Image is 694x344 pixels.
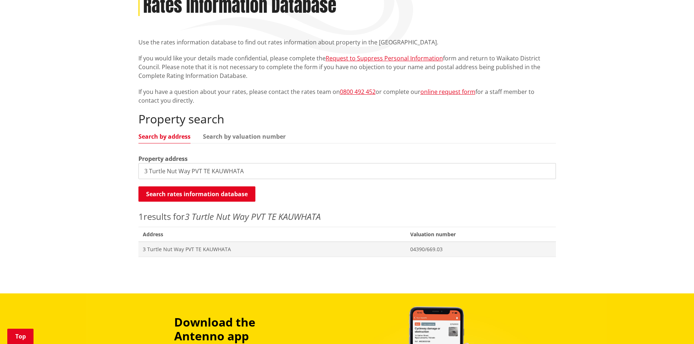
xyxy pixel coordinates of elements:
label: Property address [138,154,188,163]
iframe: Messenger Launcher [660,313,687,340]
p: If you have a question about your rates, please contact the rates team on or complete our for a s... [138,87,556,105]
span: 3 Turtle Nut Way PVT TE KAUWHATA [143,246,402,253]
a: Search by valuation number [203,134,286,139]
h3: Download the Antenno app [174,315,306,343]
span: Address [138,227,406,242]
input: e.g. Duke Street NGARUAWAHIA [138,163,556,179]
span: 04390/669.03 [410,246,551,253]
p: results for [138,210,556,223]
h2: Property search [138,112,556,126]
span: 1 [138,210,144,222]
a: 3 Turtle Nut Way PVT TE KAUWHATA 04390/669.03 [138,242,556,257]
a: online request form [420,88,475,96]
a: 0800 492 452 [340,88,376,96]
p: If you would like your details made confidential, please complete the form and return to Waikato ... [138,54,556,80]
p: Use the rates information database to find out rates information about property in the [GEOGRAPHI... [138,38,556,47]
a: Request to Suppress Personal Information [326,54,443,62]
a: Top [7,329,34,344]
em: 3 Turtle Nut Way PVT TE KAUWHATA [185,210,321,222]
button: Search rates information database [138,186,255,202]
span: Valuation number [406,227,556,242]
a: Search by address [138,134,191,139]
